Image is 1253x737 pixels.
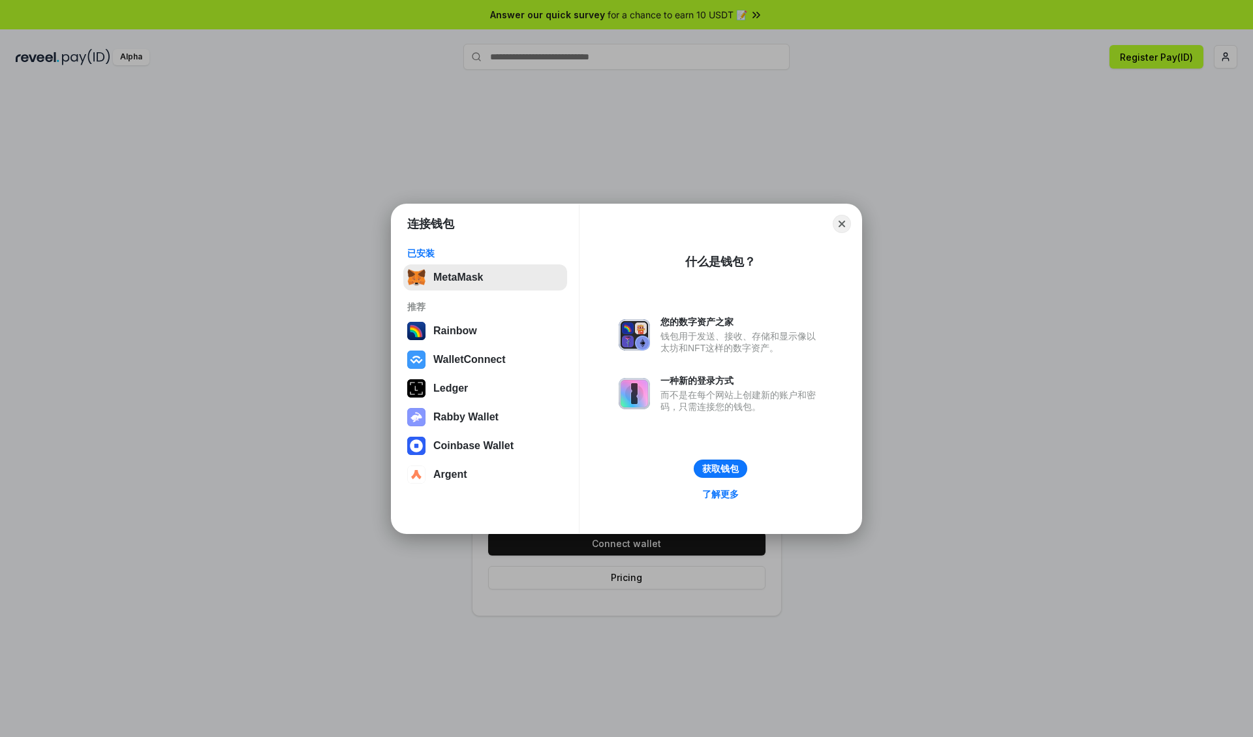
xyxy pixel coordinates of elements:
[694,460,747,478] button: 获取钱包
[685,254,756,270] div: 什么是钱包？
[407,351,425,369] img: svg+xml,%3Csvg%20width%3D%2228%22%20height%3D%2228%22%20viewBox%3D%220%200%2028%2028%22%20fill%3D...
[407,408,425,426] img: svg+xml,%3Csvg%20xmlns%3D%22http%3A%2F%2Fwww.w3.org%2F2000%2Fsvg%22%20fill%3D%22none%22%20viewBox...
[433,383,468,394] div: Ledger
[433,272,483,283] div: MetaMask
[407,437,425,455] img: svg+xml,%3Csvg%20width%3D%2228%22%20height%3D%2228%22%20viewBox%3D%220%200%2028%2028%22%20fill%3D...
[407,301,563,313] div: 推荐
[619,378,650,409] img: svg+xml,%3Csvg%20xmlns%3D%22http%3A%2F%2Fwww.w3.org%2F2000%2Fsvg%22%20fill%3D%22none%22%20viewBox...
[702,463,739,475] div: 获取钱包
[403,264,567,290] button: MetaMask
[407,268,425,287] img: svg+xml,%3Csvg%20fill%3D%22none%22%20height%3D%2233%22%20viewBox%3D%220%200%2035%2033%22%20width%...
[660,389,822,413] div: 而不是在每个网站上创建新的账户和密码，只需连接您的钱包。
[403,375,567,401] button: Ledger
[433,411,499,423] div: Rabby Wallet
[433,325,477,337] div: Rainbow
[403,318,567,344] button: Rainbow
[433,440,514,452] div: Coinbase Wallet
[702,488,739,500] div: 了解更多
[660,330,822,354] div: 钱包用于发送、接收、存储和显示像以太坊和NFT这样的数字资产。
[433,469,467,480] div: Argent
[403,462,567,488] button: Argent
[660,316,822,328] div: 您的数字资产之家
[407,216,454,232] h1: 连接钱包
[403,347,567,373] button: WalletConnect
[403,433,567,459] button: Coinbase Wallet
[403,404,567,430] button: Rabby Wallet
[407,379,425,398] img: svg+xml,%3Csvg%20xmlns%3D%22http%3A%2F%2Fwww.w3.org%2F2000%2Fsvg%22%20width%3D%2228%22%20height%3...
[619,319,650,351] img: svg+xml,%3Csvg%20xmlns%3D%22http%3A%2F%2Fwww.w3.org%2F2000%2Fsvg%22%20fill%3D%22none%22%20viewBox...
[407,465,425,484] img: svg+xml,%3Csvg%20width%3D%2228%22%20height%3D%2228%22%20viewBox%3D%220%200%2028%2028%22%20fill%3D...
[407,247,563,259] div: 已安装
[694,486,747,503] a: 了解更多
[407,322,425,340] img: svg+xml,%3Csvg%20width%3D%22120%22%20height%3D%22120%22%20viewBox%3D%220%200%20120%20120%22%20fil...
[433,354,506,366] div: WalletConnect
[660,375,822,386] div: 一种新的登录方式
[833,215,851,233] button: Close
